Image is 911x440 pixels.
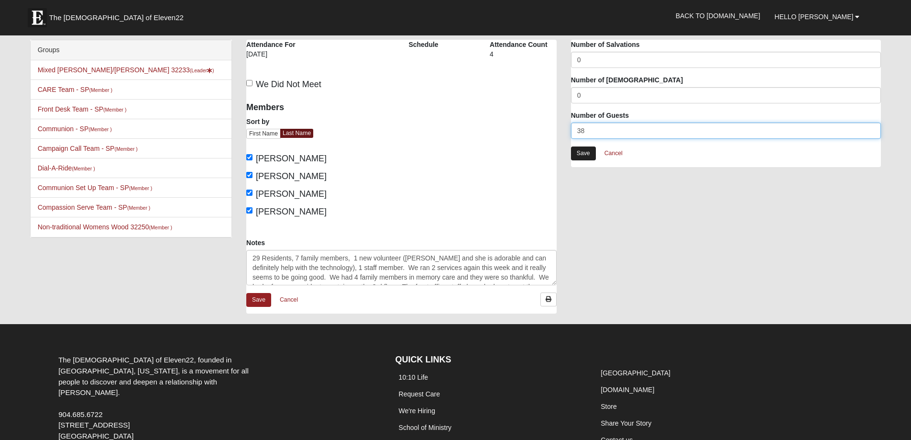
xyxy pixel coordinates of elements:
[768,5,867,29] a: Hello [PERSON_NAME]
[246,49,313,66] div: [DATE]
[775,13,854,21] span: Hello [PERSON_NAME]
[256,154,327,163] span: [PERSON_NAME]
[280,129,313,138] a: Last Name
[38,66,214,74] a: Mixed [PERSON_NAME]/[PERSON_NAME] 32233(Leader)
[114,146,137,152] small: (Member )
[571,75,683,85] label: Number of [DEMOGRAPHIC_DATA]
[129,185,152,191] small: (Member )
[38,105,127,113] a: Front Desk Team - SP(Member )
[246,190,252,196] input: [PERSON_NAME]
[246,293,271,307] a: Save
[246,207,252,214] input: [PERSON_NAME]
[149,225,172,230] small: (Member )
[38,145,138,152] a: Campaign Call Team - SP(Member )
[38,125,112,133] a: Communion - SP(Member )
[190,68,214,73] small: (Leader )
[490,40,548,49] label: Attendance Count
[571,40,640,49] label: Number of Salvations
[23,3,214,27] a: The [DEMOGRAPHIC_DATA] of Eleven22
[601,419,651,427] a: Share Your Story
[598,146,629,161] a: Cancel
[399,407,435,415] a: We're Hiring
[669,4,768,28] a: Back to [DOMAIN_NAME]
[88,126,111,132] small: (Member )
[38,223,172,231] a: Non-traditional Womens Wood 32250(Member )
[38,184,153,192] a: Communion Set Up Team - SP(Member )
[395,355,583,365] h4: QUICK LINKS
[246,80,252,86] input: We Did Not Meet
[571,147,596,160] a: Save
[601,386,654,394] a: [DOMAIN_NAME]
[246,250,557,285] textarea: 29 Residents, 7 family members, 1 new volunteer ([PERSON_NAME] and she is adorable and can defini...
[256,79,321,89] span: We Did Not Meet
[38,164,95,172] a: Dial-A-Ride(Member )
[571,111,629,120] label: Number of Guests
[246,154,252,160] input: [PERSON_NAME]
[408,40,438,49] label: Schedule
[399,390,440,398] a: Request Care
[246,172,252,178] input: [PERSON_NAME]
[540,293,557,306] a: Print Attendance Roster
[103,107,126,113] small: (Member )
[72,166,95,171] small: (Member )
[246,102,394,113] h4: Members
[28,8,47,27] img: Eleven22 logo
[89,87,112,93] small: (Member )
[246,129,281,139] a: First Name
[256,207,327,216] span: [PERSON_NAME]
[127,205,150,211] small: (Member )
[31,40,231,60] div: Groups
[246,40,296,49] label: Attendance For
[601,369,670,377] a: [GEOGRAPHIC_DATA]
[601,403,616,410] a: Store
[256,189,327,199] span: [PERSON_NAME]
[399,373,428,381] a: 10:10 Life
[38,86,112,93] a: CARE Team - SP(Member )
[38,203,151,211] a: Compassion Serve Team - SP(Member )
[246,238,265,248] label: Notes
[274,293,304,307] a: Cancel
[246,117,269,126] label: Sort by
[49,13,184,23] span: The [DEMOGRAPHIC_DATA] of Eleven22
[256,171,327,181] span: [PERSON_NAME]
[490,49,557,66] div: 4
